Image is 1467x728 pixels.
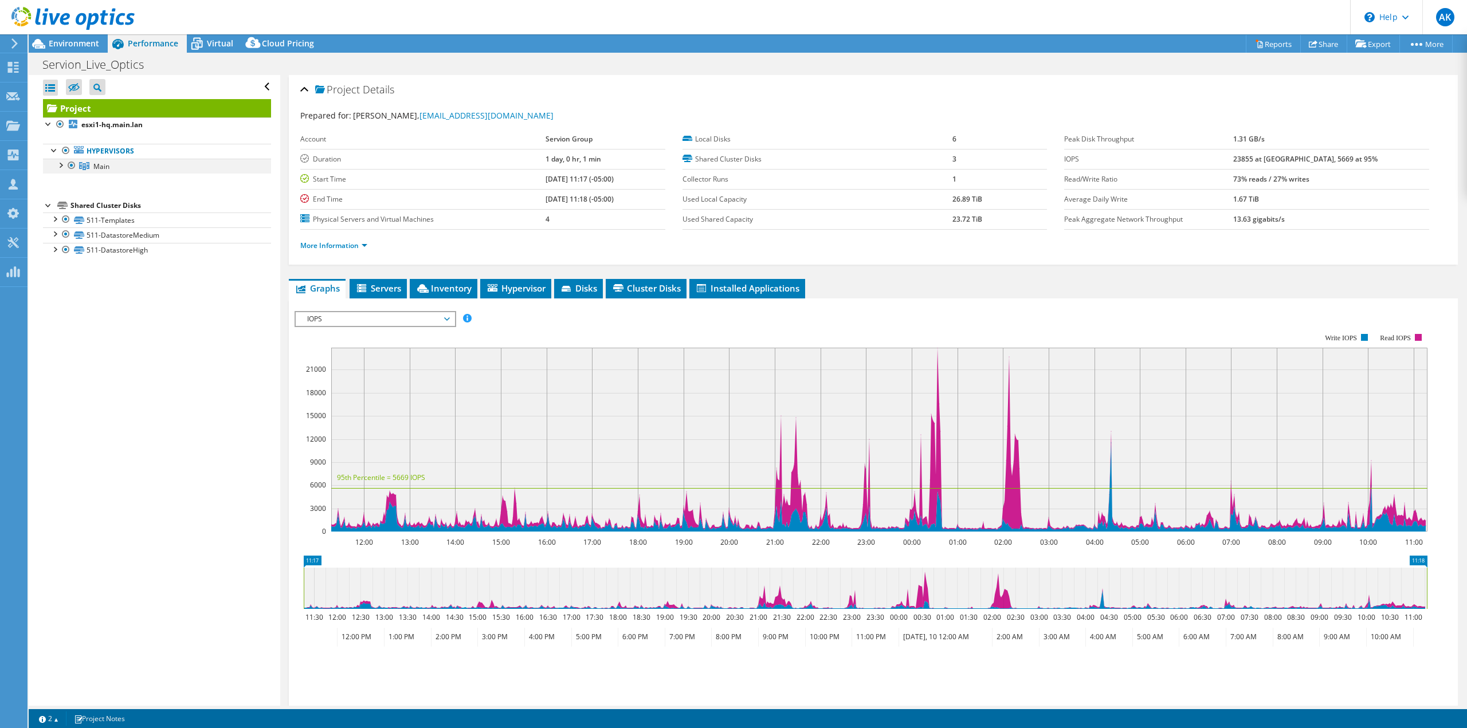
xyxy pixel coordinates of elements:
[682,133,952,145] label: Local Disks
[1007,612,1025,622] text: 02:30
[1233,214,1285,224] b: 13.63 gigabits/s
[1124,612,1142,622] text: 05:00
[843,612,861,622] text: 23:00
[812,537,830,547] text: 22:00
[563,612,580,622] text: 17:00
[446,612,464,622] text: 14:30
[128,38,178,49] span: Performance
[1194,612,1211,622] text: 06:30
[1077,612,1095,622] text: 04:00
[1233,174,1309,184] b: 73% reads / 27% writes
[675,537,693,547] text: 19:00
[305,612,323,622] text: 11:30
[680,612,697,622] text: 19:30
[1086,537,1104,547] text: 04:00
[773,612,791,622] text: 21:30
[560,282,597,294] span: Disks
[207,38,233,49] span: Virtual
[1177,537,1195,547] text: 06:00
[306,364,326,374] text: 21000
[1233,194,1259,204] b: 1.67 TiB
[310,457,326,467] text: 9000
[1364,12,1375,22] svg: \n
[960,612,978,622] text: 01:30
[952,154,956,164] b: 3
[355,282,401,294] span: Servers
[1241,612,1258,622] text: 07:30
[1064,194,1233,205] label: Average Daily Write
[399,612,417,622] text: 13:30
[43,243,271,258] a: 511-DatastoreHigh
[306,388,326,398] text: 18000
[913,612,931,622] text: 00:30
[337,473,425,482] text: 95th Percentile = 5669 IOPS
[949,537,967,547] text: 01:00
[1287,612,1305,622] text: 08:30
[1064,174,1233,185] label: Read/Write Ratio
[952,174,956,184] b: 1
[422,612,440,622] text: 14:00
[609,612,627,622] text: 18:00
[363,82,394,96] span: Details
[43,99,271,117] a: Project
[492,537,510,547] text: 15:00
[43,227,271,242] a: 511-DatastoreMedium
[262,38,314,49] span: Cloud Pricing
[952,134,956,144] b: 6
[586,612,603,622] text: 17:30
[1147,612,1165,622] text: 05:30
[633,612,650,622] text: 18:30
[1314,537,1332,547] text: 09:00
[1246,35,1301,53] a: Reports
[1040,537,1058,547] text: 03:00
[703,612,720,622] text: 20:00
[300,194,545,205] label: End Time
[310,480,326,490] text: 6000
[952,214,982,224] b: 23.72 TiB
[538,537,556,547] text: 16:00
[857,537,875,547] text: 23:00
[355,537,373,547] text: 12:00
[656,612,674,622] text: 19:00
[300,110,351,121] label: Prepared for:
[1380,334,1411,342] text: Read IOPS
[295,282,340,294] span: Graphs
[415,282,472,294] span: Inventory
[766,537,784,547] text: 21:00
[720,537,738,547] text: 20:00
[301,312,449,326] span: IOPS
[682,214,952,225] label: Used Shared Capacity
[682,154,952,165] label: Shared Cluster Disks
[43,144,271,159] a: Hypervisors
[419,110,554,121] a: [EMAIL_ADDRESS][DOMAIN_NAME]
[539,612,557,622] text: 16:30
[66,711,133,726] a: Project Notes
[300,241,367,250] a: More Information
[629,537,647,547] text: 18:00
[353,110,554,121] span: [PERSON_NAME],
[1436,8,1454,26] span: AK
[682,194,952,205] label: Used Local Capacity
[1053,612,1071,622] text: 03:30
[300,174,545,185] label: Start Time
[1030,612,1048,622] text: 03:00
[295,702,431,725] h2: Advanced Graph Controls
[866,612,884,622] text: 23:30
[583,537,601,547] text: 17:00
[300,154,545,165] label: Duration
[1300,35,1347,53] a: Share
[310,503,326,513] text: 3000
[70,199,271,213] div: Shared Cluster Disks
[750,612,767,622] text: 21:00
[306,411,326,420] text: 15000
[1100,612,1118,622] text: 04:30
[49,38,99,49] span: Environment
[1264,612,1282,622] text: 08:00
[1064,214,1233,225] label: Peak Aggregate Network Throughput
[1268,537,1286,547] text: 08:00
[546,134,593,144] b: Servion Group
[43,213,271,227] a: 511-Templates
[546,194,614,204] b: [DATE] 11:18 (-05:00)
[1064,133,1233,145] label: Peak Disk Throughput
[486,282,546,294] span: Hypervisor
